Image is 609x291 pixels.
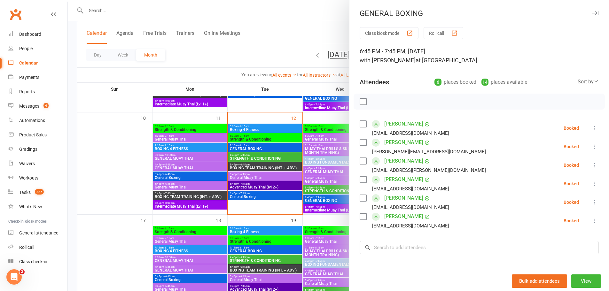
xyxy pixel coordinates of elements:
[564,163,579,167] div: Booked
[19,230,58,235] div: General attendance
[6,269,22,285] iframe: Intercom live chat
[360,47,599,65] div: 6:45 PM - 7:45 PM, [DATE]
[8,6,24,22] a: Clubworx
[372,222,449,230] div: [EMAIL_ADDRESS][DOMAIN_NAME]
[8,157,67,171] a: Waivers
[434,79,441,86] div: 6
[19,245,34,250] div: Roll call
[19,75,39,80] div: Payments
[8,255,67,269] a: Class kiosk mode
[19,190,31,195] div: Tasks
[360,27,418,39] button: Class kiosk mode
[8,128,67,142] a: Product Sales
[384,174,423,185] a: [PERSON_NAME]
[19,259,47,264] div: Class check-in
[384,137,423,148] a: [PERSON_NAME]
[372,129,449,137] div: [EMAIL_ADDRESS][DOMAIN_NAME]
[372,166,486,174] div: [EMAIL_ADDRESS][PERSON_NAME][DOMAIN_NAME]
[384,119,423,129] a: [PERSON_NAME]
[43,103,49,108] span: 4
[8,42,67,56] a: People
[8,113,67,128] a: Automations
[19,46,33,51] div: People
[360,241,599,254] input: Search to add attendees
[384,193,423,203] a: [PERSON_NAME]
[8,56,67,70] a: Calendar
[578,78,599,86] div: Sort by
[564,200,579,204] div: Booked
[416,57,477,64] span: at [GEOGRAPHIC_DATA]
[372,203,449,211] div: [EMAIL_ADDRESS][DOMAIN_NAME]
[8,142,67,157] a: Gradings
[424,27,463,39] button: Roll call
[19,204,42,209] div: What's New
[8,171,67,185] a: Workouts
[19,32,41,37] div: Dashboard
[434,78,476,87] div: places booked
[564,181,579,186] div: Booked
[8,27,67,42] a: Dashboard
[19,132,47,137] div: Product Sales
[360,78,389,87] div: Attendees
[8,185,67,200] a: Tasks 227
[384,156,423,166] a: [PERSON_NAME]
[372,148,486,156] div: [PERSON_NAME][EMAIL_ADDRESS][DOMAIN_NAME]
[512,274,567,288] button: Bulk add attendees
[481,78,527,87] div: places available
[8,200,67,214] a: What's New
[8,70,67,85] a: Payments
[8,99,67,113] a: Messages 4
[19,147,37,152] div: Gradings
[35,189,44,195] span: 227
[19,89,35,94] div: Reports
[564,126,579,130] div: Booked
[20,269,25,274] span: 2
[19,118,45,123] div: Automations
[384,211,423,222] a: [PERSON_NAME]
[8,240,67,255] a: Roll call
[19,60,38,65] div: Calendar
[349,9,609,18] div: GENERAL BOXING
[481,79,488,86] div: 14
[360,57,416,64] span: with [PERSON_NAME]
[19,175,38,180] div: Workouts
[8,226,67,240] a: General attendance kiosk mode
[372,185,449,193] div: [EMAIL_ADDRESS][DOMAIN_NAME]
[8,85,67,99] a: Reports
[19,161,35,166] div: Waivers
[564,144,579,149] div: Booked
[571,274,601,288] button: View
[19,103,39,109] div: Messages
[564,218,579,223] div: Booked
